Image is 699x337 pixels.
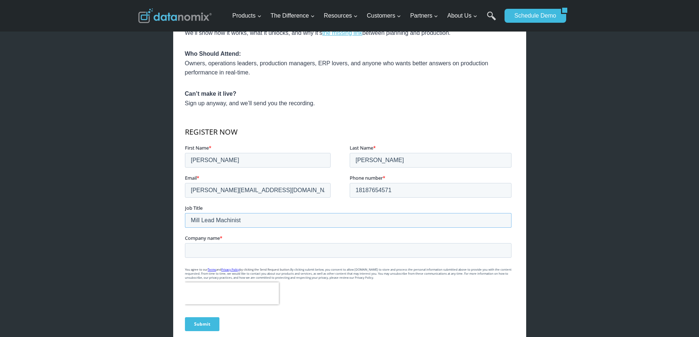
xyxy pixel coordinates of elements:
[232,11,261,21] span: Products
[185,89,514,108] p: Sign up anyway, and we’ll send you the recording.
[324,11,358,21] span: Resources
[322,30,362,36] a: the missing link
[410,11,438,21] span: Partners
[185,91,237,97] strong: Can’t make it live?
[229,4,501,28] nav: Primary Navigation
[505,9,561,23] a: Schedule Demo
[185,49,514,77] p: Owners, operations leaders, production managers, ERP lovers, and anyone who wants better answers ...
[138,8,212,23] img: Datanomix
[367,11,401,21] span: Customers
[270,11,315,21] span: The Difference
[185,28,514,38] p: We’ll show how it works, what it unlocks, and why it’s between planning and production.
[447,11,477,21] span: About Us
[487,11,496,28] a: Search
[185,51,241,57] strong: Who Should Attend:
